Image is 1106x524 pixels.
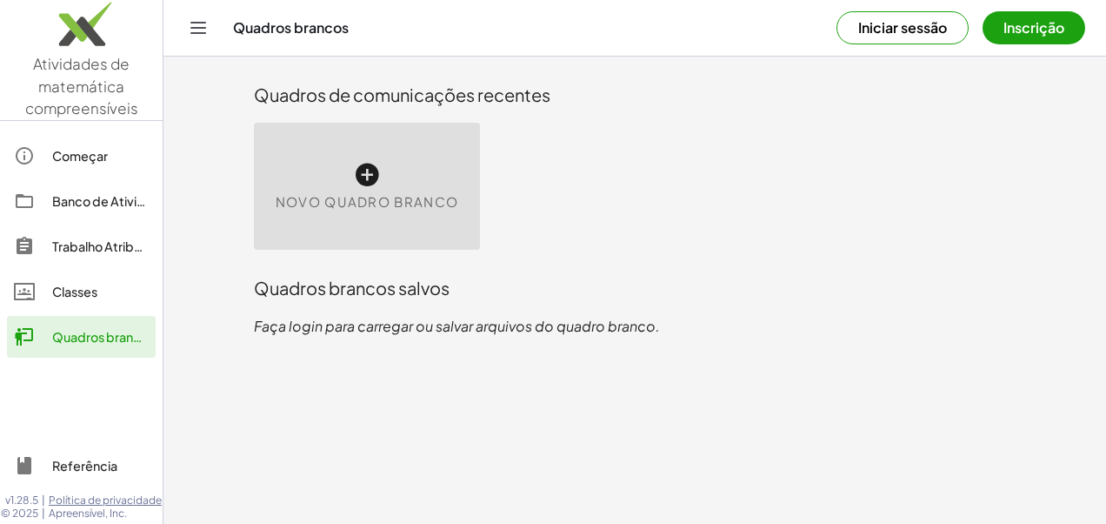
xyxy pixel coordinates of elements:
[7,316,156,358] a: Quadros brancos
[52,281,149,302] div: Classes
[1,507,38,521] span: © 2025
[42,494,45,507] span: |
[52,326,149,347] div: Quadros brancos
[7,445,156,487] a: Referência
[254,84,550,105] font: Quadros de comunicações recentes
[7,180,156,222] a: Banco de Atividades
[49,507,162,521] span: Apreensível, Inc.
[52,455,149,476] div: Referência
[184,14,212,42] button: Alternar de navegação
[49,494,162,507] a: Política de privacidade
[25,54,138,118] span: Atividades de matemática compreensíveis
[254,277,450,299] font: Quadros brancos salvos
[7,135,156,177] a: Começar
[42,507,45,521] span: |
[7,225,156,267] a: Trabalho Atribuído
[52,236,149,257] div: Trabalho Atribuído
[7,271,156,312] a: Classes
[836,11,969,44] button: Iniciar sessão
[52,191,149,212] div: Banco de Atividades
[5,494,38,507] span: v1.28.5
[276,192,458,212] span: Novo quadro branco
[52,145,149,166] div: Começar
[254,316,1016,337] p: Faça login para carregar ou salvar arquivos do quadro branco.
[983,11,1085,44] button: Inscrição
